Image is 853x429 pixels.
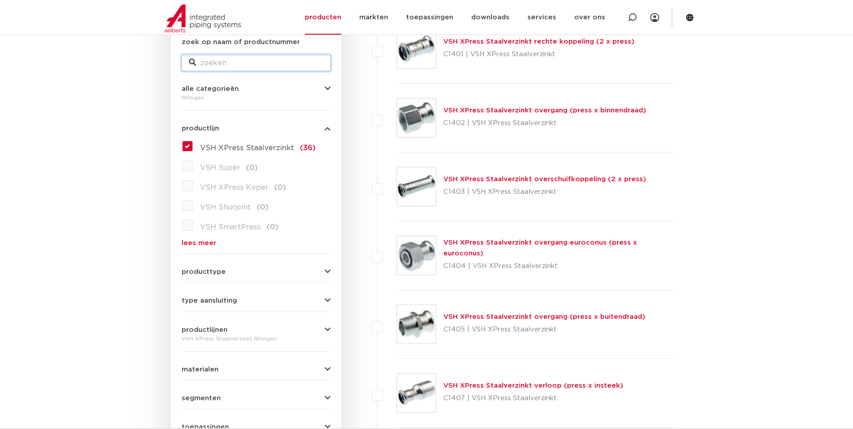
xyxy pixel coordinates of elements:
p: C1405 | VSH XPress Staalverzinkt [443,322,645,337]
input: zoeken [182,55,330,71]
button: productlijnen [182,326,330,333]
span: VSH Super [200,164,240,171]
div: fittingen [182,92,330,103]
span: (0) [257,204,268,211]
a: VSH XPress Staalverzinkt overgang (press x binnendraad) [443,107,646,114]
span: (36) [300,144,316,152]
span: producttype [182,268,226,275]
span: VSH XPress Koper [200,184,268,191]
span: segmenten [182,395,221,402]
span: VSH Shurjoint [200,204,251,211]
span: type aansluiting [182,297,237,304]
img: Thumbnail for VSH XPress Staalverzinkt verloop (press x insteek) [397,374,436,412]
button: materialen [182,366,330,373]
img: Thumbnail for VSH XPress Staalverzinkt rechte koppeling (2 x press) [397,30,436,68]
a: VSH XPress Staalverzinkt overschuifkoppeling (2 x press) [443,176,646,183]
span: (0) [274,184,286,191]
p: C1402 | VSH XPress Staalverzinkt [443,116,646,130]
img: Thumbnail for VSH XPress Staalverzinkt overgang euroconus (press x euroconus) [397,236,436,275]
a: VSH XPress Staalverzinkt verloop (press x insteek) [443,382,623,389]
div: VSH XPress Staalverzinkt fittingen [182,333,330,344]
a: VSH XPress Staalverzinkt overgang (press x buitendraad) [443,313,645,320]
a: lees meer [182,240,330,246]
span: (0) [267,223,278,231]
span: VSH XPress Staalverzinkt [200,144,294,152]
button: productlijn [182,125,330,132]
img: Thumbnail for VSH XPress Staalverzinkt overschuifkoppeling (2 x press) [397,167,436,206]
button: segmenten [182,395,330,402]
label: zoek op naam of productnummer [182,37,300,48]
a: VSH XPress Staalverzinkt overgang euroconus (press x euroconus) [443,239,637,257]
p: C1401 | VSH XPress Staalverzinkt [443,47,634,62]
span: VSH SmartPress [200,223,261,231]
p: C1404 | VSH XPress Staalverzinkt [443,259,676,273]
span: productlijnen [182,326,228,333]
button: producttype [182,268,330,275]
a: VSH XPress Staalverzinkt rechte koppeling (2 x press) [443,38,634,45]
span: (0) [246,164,258,171]
img: Thumbnail for VSH XPress Staalverzinkt overgang (press x buitendraad) [397,305,436,344]
p: C1407 | VSH XPress Staalverzinkt [443,391,623,406]
span: productlijn [182,125,219,132]
p: C1403 | VSH XPress Staalverzinkt [443,185,646,199]
button: type aansluiting [182,297,330,304]
span: materialen [182,366,219,373]
span: alle categorieën [182,85,239,92]
button: alle categorieën [182,85,330,92]
img: Thumbnail for VSH XPress Staalverzinkt overgang (press x binnendraad) [397,98,436,137]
